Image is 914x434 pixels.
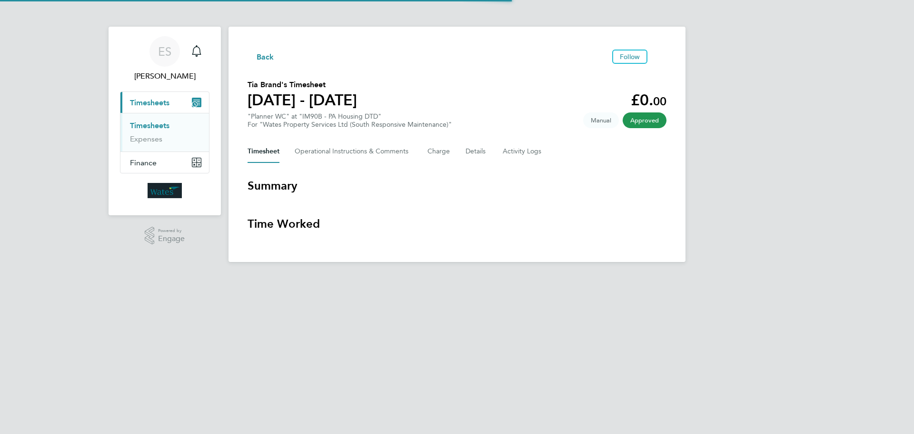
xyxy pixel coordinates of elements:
button: Details [466,140,487,163]
h3: Summary [248,178,666,193]
button: Finance [120,152,209,173]
button: Back [248,50,274,62]
a: Powered byEngage [145,227,185,245]
app-decimal: £0. [631,91,666,109]
span: Back [257,51,274,63]
h2: Tia Brand's Timesheet [248,79,357,91]
nav: Main navigation [109,27,221,215]
a: Expenses [130,134,162,143]
a: ES[PERSON_NAME] [120,36,209,82]
a: Timesheets [130,121,169,130]
h3: Time Worked [248,216,666,232]
button: Timesheet [248,140,279,163]
button: Operational Instructions & Comments [295,140,412,163]
div: "Planner WC" at "IM90B - PA Housing DTD" [248,112,452,129]
h1: [DATE] - [DATE] [248,91,357,110]
img: wates-logo-retina.png [148,183,182,198]
span: This timesheet was manually created. [583,112,619,128]
button: Follow [612,50,647,64]
span: Engage [158,235,185,243]
span: ES [158,45,171,58]
button: Charge [427,140,450,163]
span: 00 [653,94,666,108]
div: For "Wates Property Services Ltd (South Responsive Maintenance)" [248,121,452,129]
section: Timesheet [248,178,666,232]
a: Go to home page [120,183,209,198]
span: Timesheets [130,98,169,107]
span: This timesheet has been approved. [623,112,666,128]
span: Powered by [158,227,185,235]
span: Emily Summerfield [120,71,209,82]
span: Finance [130,158,157,167]
button: Timesheets [120,92,209,113]
span: Follow [620,52,640,61]
button: Timesheets Menu [651,54,666,59]
button: Activity Logs [503,140,543,163]
div: Timesheets [120,113,209,151]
